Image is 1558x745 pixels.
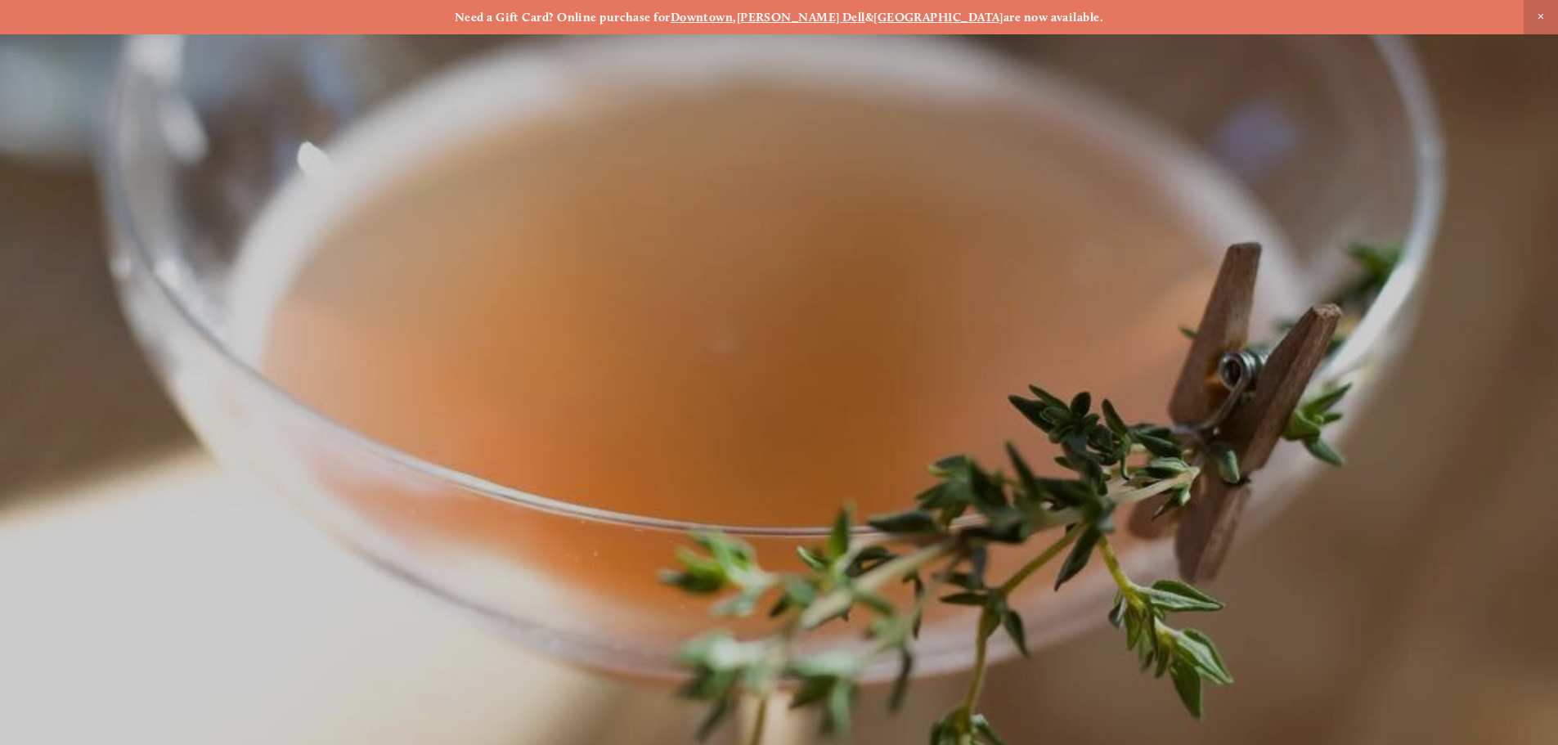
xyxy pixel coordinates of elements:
strong: & [865,10,873,25]
strong: , [733,10,736,25]
a: [GEOGRAPHIC_DATA] [873,10,1003,25]
strong: Need a Gift Card? Online purchase for [455,10,671,25]
a: Downtown [671,10,734,25]
a: [PERSON_NAME] Dell [737,10,865,25]
strong: are now available. [1003,10,1103,25]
